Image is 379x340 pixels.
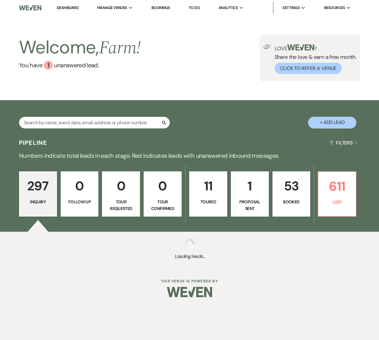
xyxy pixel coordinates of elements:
div: 1 [44,61,53,70]
a: Dashboard [57,5,78,11]
span: Manage Venues [97,5,127,11]
h2: Welcome, [19,35,141,61]
a: Bookings [151,5,170,10]
p: 0 [65,176,95,196]
p: Inquiry [23,199,53,205]
a: 0Tour Requested [102,171,140,217]
p: 611 [322,176,352,196]
img: loading spinner [185,239,194,249]
span: Resources [324,5,345,11]
span: Settings [282,5,300,11]
p: Love ? [275,44,357,51]
button: + Add Lead [308,117,356,129]
p: Lost [322,199,352,205]
a: 297Inquiry [19,171,57,217]
p: Tour Requested [106,199,136,212]
p: 297 [23,176,53,196]
a: 0Follow Up [61,171,99,217]
p: Proposal Sent [235,199,265,212]
p: Follow Up [65,199,95,205]
img: loud-speaker-illustration.svg [263,44,271,49]
a: 11Toured [189,171,227,217]
span: Loading leads... [19,253,360,260]
button: Filters [327,135,360,151]
p: 1 [235,176,265,196]
p: Booked [276,199,307,205]
p: 11 [193,176,223,196]
p: Tour Confirmed [148,199,178,212]
a: 0Tour Confirmed [144,171,182,217]
p: 53 [276,176,307,196]
a: You have 1 unanswered lead. [19,61,141,70]
input: Search by name, event date, email address or phone number [19,117,170,129]
p: Toured [193,199,223,205]
button: Click to Refer a Venue [275,63,342,74]
a: 611Lost [318,171,356,217]
span: Analytics [218,5,238,11]
h3: Pipeline [19,138,47,147]
p: 0 [106,176,136,196]
a: 1Proposal Sent [231,171,269,217]
img: weven-logo-green.svg [287,44,314,50]
span: Farm ! [99,34,141,62]
a: To Do [189,5,200,10]
p: 0 [148,176,178,196]
img: Weven Logo [19,2,41,14]
a: 53Booked [272,171,311,217]
div: Share the love & earn a free month. [271,44,357,74]
img: Weven Logo [167,281,212,303]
